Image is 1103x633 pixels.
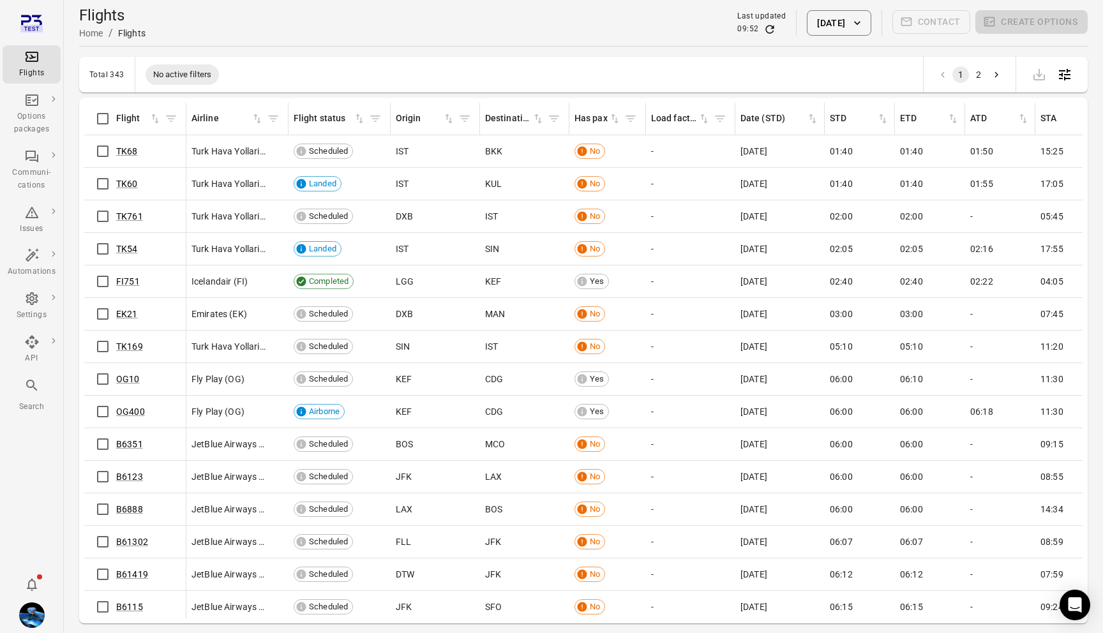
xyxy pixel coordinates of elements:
[830,470,853,483] span: 06:00
[740,308,767,320] span: [DATE]
[830,503,853,516] span: 06:00
[1040,242,1063,255] span: 17:55
[485,145,502,158] span: BKK
[952,66,969,83] button: page 1
[304,145,352,158] span: Scheduled
[1026,68,1052,80] span: Please make a selection to export
[396,308,413,320] span: DXB
[934,66,1005,83] nav: pagination navigation
[1040,210,1063,223] span: 05:45
[740,600,767,613] span: [DATE]
[396,112,455,126] div: Sort by origin in ascending order
[116,504,143,514] a: B6888
[970,373,1030,385] div: -
[485,600,502,613] span: SFO
[900,438,923,451] span: 06:00
[975,10,1088,36] span: Please make a selection to create an option package
[116,341,143,352] a: TK169
[651,210,730,223] div: -
[116,112,161,126] span: Flight
[485,242,499,255] span: SIN
[1040,145,1063,158] span: 15:25
[830,535,853,548] span: 06:07
[1040,535,1063,548] span: 08:59
[970,600,1030,613] div: -
[1040,438,1063,451] span: 09:15
[294,112,366,126] span: Flight status
[396,470,412,483] span: JFK
[970,112,1017,126] div: ATD
[396,405,412,418] span: KEF
[3,145,61,196] a: Communi-cations
[3,287,61,325] a: Settings
[8,167,56,192] div: Communi-cations
[737,10,786,23] div: Last updated
[585,242,604,255] span: No
[396,145,409,158] span: IST
[1040,373,1063,385] span: 11:30
[710,109,730,128] span: Filter by load factor
[8,110,56,136] div: Options packages
[396,340,410,353] span: SIN
[651,177,730,190] div: -
[396,373,412,385] span: KEF
[740,405,767,418] span: [DATE]
[900,112,947,126] div: ETD
[191,438,266,451] span: JetBlue Airways (B6)
[14,597,50,633] button: Daníel Benediktsson
[740,438,767,451] span: [DATE]
[191,210,266,223] span: Turk Hava Yollari (Turkish Airlines Co.) (TK)
[830,340,853,353] span: 05:10
[651,600,730,613] div: -
[396,535,411,548] span: FLL
[585,405,608,418] span: Yes
[830,112,876,126] div: STD
[304,535,352,548] span: Scheduled
[651,112,698,126] div: Load factor
[396,275,414,288] span: LGG
[585,470,604,483] span: No
[116,112,149,126] div: Flight
[79,26,146,41] nav: Breadcrumbs
[304,275,353,288] span: Completed
[191,242,266,255] span: Turk Hava Yollari (Turkish Airlines Co.) (TK)
[1052,62,1077,87] button: Open table configuration
[574,112,608,126] div: Has pax
[485,210,498,223] span: IST
[1040,340,1063,353] span: 11:20
[807,10,871,36] button: [DATE]
[1040,112,1087,126] div: STA
[970,242,993,255] span: 02:16
[8,401,56,413] div: Search
[79,5,146,26] h1: Flights
[3,45,61,84] a: Flights
[191,503,266,516] span: JetBlue Airways (B6)
[585,438,604,451] span: No
[455,109,474,128] button: Filter by origin
[191,405,244,418] span: Fly Play (OG)
[1040,177,1063,190] span: 17:05
[651,405,730,418] div: -
[830,242,853,255] span: 02:05
[585,145,604,158] span: No
[485,568,501,581] span: JFK
[651,340,730,353] div: -
[3,201,61,239] a: Issues
[485,373,503,385] span: CDG
[304,242,341,255] span: Landed
[116,406,145,417] a: OG400
[191,275,248,288] span: Icelandair (FI)
[900,308,923,320] span: 03:00
[585,210,604,223] span: No
[1040,503,1063,516] span: 14:34
[830,373,853,385] span: 06:00
[651,373,730,385] div: -
[3,244,61,282] a: Automations
[8,265,56,278] div: Automations
[485,177,502,190] span: KUL
[485,405,503,418] span: CDG
[304,373,352,385] span: Scheduled
[970,568,1030,581] div: -
[970,503,1030,516] div: -
[1060,590,1090,620] div: Open Intercom Messenger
